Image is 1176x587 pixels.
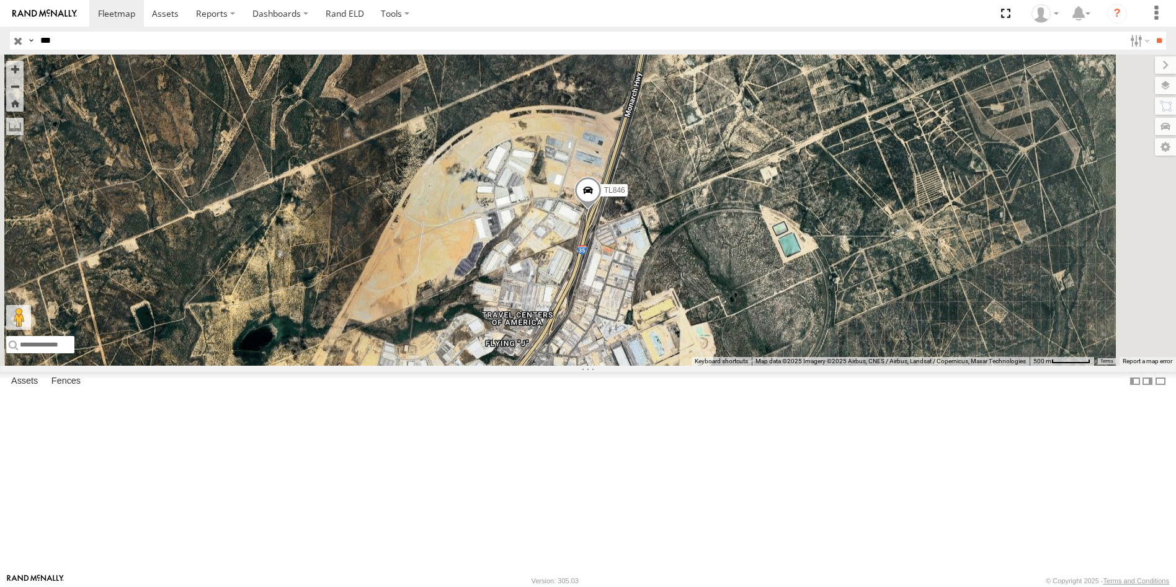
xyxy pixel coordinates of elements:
[1123,358,1172,364] a: Report a map error
[1030,357,1094,366] button: Map Scale: 500 m per 59 pixels
[1027,4,1063,23] div: Norma Casillas
[1107,4,1127,24] i: ?
[6,95,24,112] button: Zoom Home
[695,357,748,366] button: Keyboard shortcuts
[45,373,87,390] label: Fences
[6,118,24,135] label: Measure
[7,575,64,587] a: Visit our Website
[1125,32,1152,50] label: Search Filter Options
[532,577,579,585] div: Version: 305.03
[6,61,24,77] button: Zoom in
[6,305,31,330] button: Drag Pegman onto the map to open Street View
[12,9,77,18] img: rand-logo.svg
[755,358,1026,364] span: Map data ©2025 Imagery ©2025 Airbus, CNES / Airbus, Landsat / Copernicus, Maxar Technologies
[1046,577,1169,585] div: © Copyright 2025 -
[1141,372,1154,390] label: Dock Summary Table to the Right
[26,32,36,50] label: Search Query
[1155,138,1176,156] label: Map Settings
[1033,358,1051,364] span: 500 m
[1103,577,1169,585] a: Terms and Conditions
[1100,359,1113,364] a: Terms
[604,187,625,195] span: TL846
[6,77,24,95] button: Zoom out
[1129,372,1141,390] label: Dock Summary Table to the Left
[5,373,44,390] label: Assets
[1154,372,1167,390] label: Hide Summary Table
